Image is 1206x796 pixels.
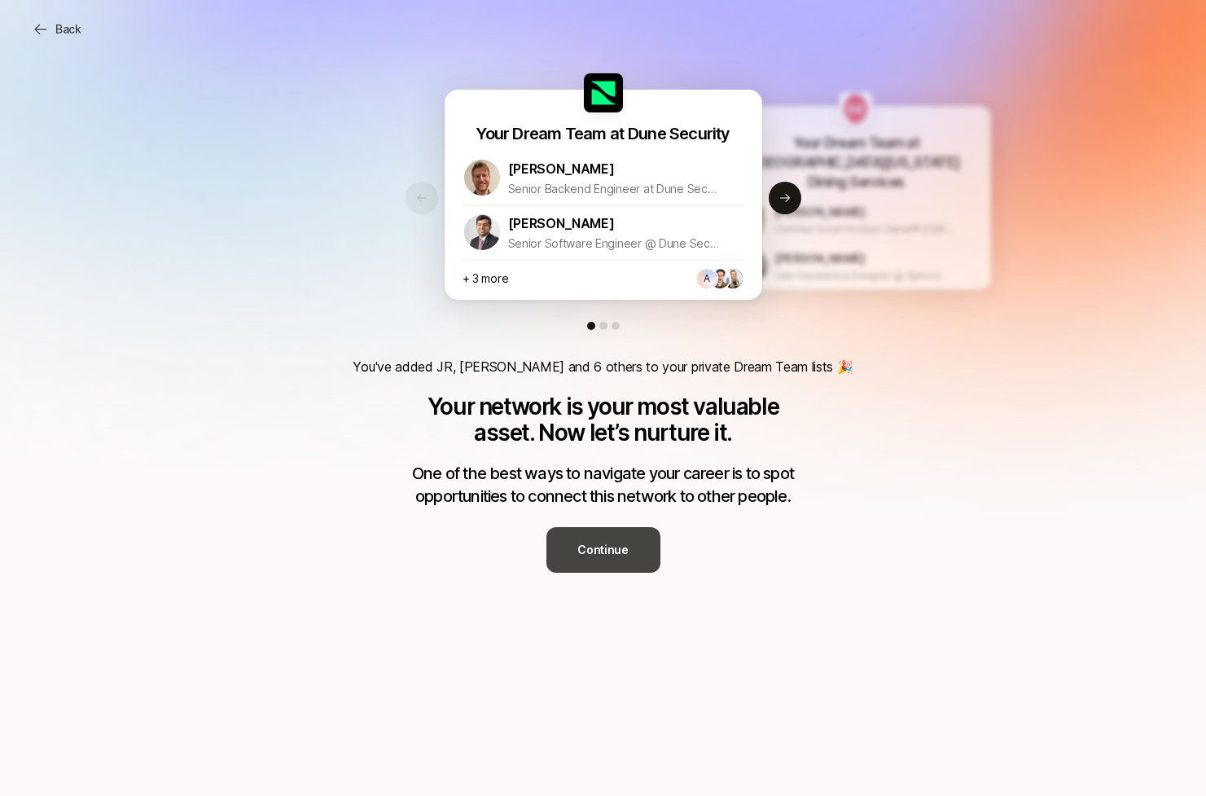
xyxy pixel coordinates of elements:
[464,214,500,250] img: 1713731431484
[839,92,872,125] img: 7166b7d2_82f5_44a1_899e_281188058a5d.jpg
[476,122,624,145] p: Your Dream Team at
[508,213,615,234] p: [PERSON_NAME]
[735,153,975,192] p: [GEOGRAPHIC_DATA][US_STATE] Dining Services
[710,269,730,288] img: 1740261040819
[704,274,710,284] p: A
[508,234,720,253] p: Senior Software Engineer @ Dune Security | [GEOGRAPHIC_DATA]
[20,15,94,44] button: Back
[584,73,623,112] img: 1e45359b_2eb1_474e_8301_224d3486f6a6.jpg
[353,356,853,377] p: You've added JR, [PERSON_NAME] and 6 others to your private Dream Team lists 🎉
[774,249,865,267] p: [PERSON_NAME]
[774,267,954,284] p: User Experience Designer @ Apexon
[774,221,954,237] p: Certified Scrum Product Owner® (CSPO) | Master’s in Information Management @ [GEOGRAPHIC_DATA][US...
[55,20,81,39] p: Back
[464,160,500,196] img: 1674312573726
[737,204,767,235] img: 1685521954338
[792,134,918,153] p: Your Dream Team at
[774,203,865,221] p: [PERSON_NAME]
[508,179,720,199] p: Senior Backend Engineer at Dune Security
[463,269,509,288] p: + 3 more
[577,540,629,560] p: Continue
[628,122,730,145] p: Dune Security
[400,394,807,446] p: Your network is your most valuable asset. Now let’s nurture it.
[400,462,807,508] p: One of the best ways to navigate your career is to spot opportunities to connect this network to ...
[508,158,615,179] p: [PERSON_NAME]
[546,527,660,573] button: Continue
[737,251,767,281] img: 1713215460932
[723,269,743,288] img: 1720062776891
